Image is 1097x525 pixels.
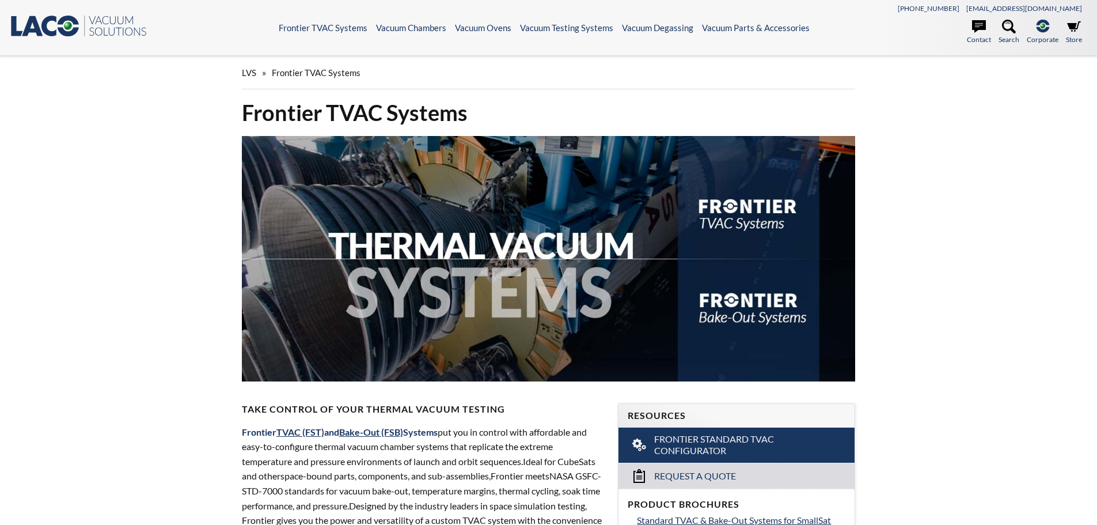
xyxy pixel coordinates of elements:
[967,20,991,45] a: Contact
[242,441,595,481] span: xtreme temperature and pressure environments of launch and orbit sequences. eal for CubeSats and ...
[966,4,1082,13] a: [EMAIL_ADDRESS][DOMAIN_NAME]
[242,136,856,382] img: Thermal Vacuum Systems header
[339,426,403,437] a: Bake-Out (FSB)
[618,428,855,463] a: Frontier Standard TVAC Configurator
[898,4,959,13] a: [PHONE_NUMBER]
[242,67,256,78] span: LVS
[276,426,324,437] a: TVAC (FST)
[1066,20,1082,45] a: Store
[279,22,367,33] a: Frontier TVAC Systems
[628,498,845,511] h4: Product Brochures
[654,433,821,458] span: Frontier Standard TVAC Configurator
[272,67,360,78] span: Frontier TVAC Systems
[242,56,856,89] div: »
[523,456,531,467] span: Id
[455,22,511,33] a: Vacuum Ovens
[622,22,693,33] a: Vacuum Degassing
[520,22,613,33] a: Vacuum Testing Systems
[618,463,855,489] a: Request a Quote
[702,22,810,33] a: Vacuum Parts & Accessories
[280,470,491,481] span: space-bound parts, components, and sub-assemblies,
[376,22,446,33] a: Vacuum Chambers
[628,410,845,422] h4: Resources
[242,426,438,437] span: Frontier and Systems
[1027,34,1058,45] span: Corporate
[999,20,1019,45] a: Search
[242,99,856,127] h1: Frontier TVAC Systems
[242,403,605,416] h4: Take Control of Your Thermal Vacuum Testing
[242,470,601,511] span: NASA GSFC-STD-7000 standards for vacuum bake-out, temperature margins, thermal cycling, soak time...
[654,470,736,482] span: Request a Quote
